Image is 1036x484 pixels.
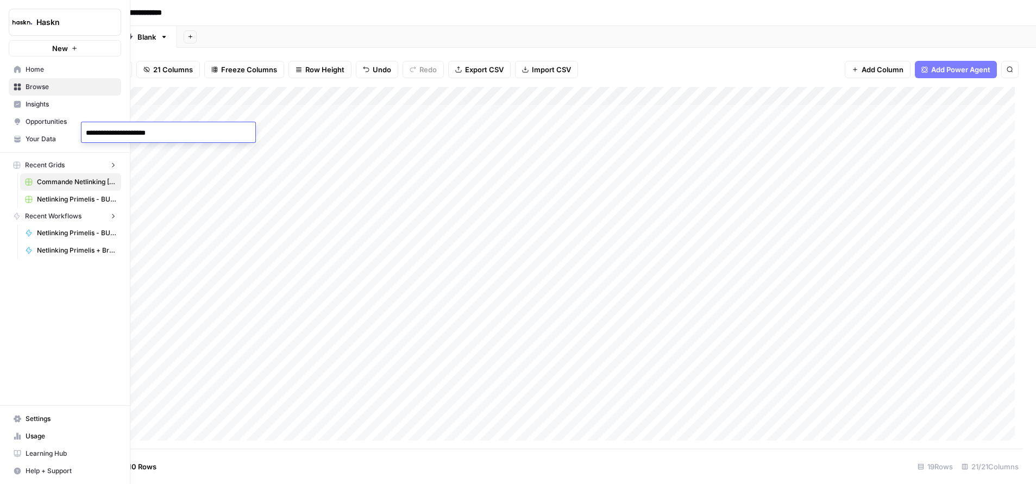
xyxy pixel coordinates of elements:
button: Freeze Columns [204,61,284,78]
span: Row Height [305,64,344,75]
span: Undo [373,64,391,75]
span: Opportunities [26,117,116,127]
button: Add Column [845,61,911,78]
span: Redo [419,64,437,75]
a: Settings [9,410,121,428]
span: Add Power Agent [931,64,990,75]
a: Browse [9,78,121,96]
a: Home [9,61,121,78]
button: Help + Support [9,462,121,480]
button: Export CSV [448,61,511,78]
span: Home [26,65,116,74]
span: Recent Grids [25,160,65,170]
span: Freeze Columns [221,64,277,75]
span: Add Column [862,64,903,75]
span: Export CSV [465,64,504,75]
span: Settings [26,414,116,424]
span: Insights [26,99,116,109]
img: Haskn Logo [12,12,32,32]
button: New [9,40,121,56]
a: Your Data [9,130,121,148]
span: Netlinking Primelis - BU US Grid [37,194,116,204]
button: Redo [403,61,444,78]
span: Haskn [36,17,102,28]
button: Recent Grids [9,157,121,173]
span: Help + Support [26,466,116,476]
span: Recent Workflows [25,211,81,221]
button: Import CSV [515,61,578,78]
button: Undo [356,61,398,78]
a: Netlinking Primelis + Brief BU FR [20,242,121,259]
span: Browse [26,82,116,92]
button: Add Power Agent [915,61,997,78]
a: Commande Netlinking [PERSON_NAME] [20,173,121,191]
button: Workspace: Haskn [9,9,121,36]
span: Commande Netlinking [PERSON_NAME] [37,177,116,187]
button: Recent Workflows [9,208,121,224]
button: Row Height [288,61,351,78]
a: Learning Hub [9,445,121,462]
div: Blank [137,32,156,42]
span: Netlinking Primelis + Brief BU FR [37,246,116,255]
div: 21/21 Columns [957,458,1023,475]
span: New [52,43,68,54]
div: 19 Rows [913,458,957,475]
span: Import CSV [532,64,571,75]
button: 21 Columns [136,61,200,78]
a: Insights [9,96,121,113]
span: Your Data [26,134,116,144]
span: Learning Hub [26,449,116,458]
a: Netlinking Primelis - BU FR [20,224,121,242]
a: Blank [116,26,177,48]
a: Netlinking Primelis - BU US Grid [20,191,121,208]
span: Add 10 Rows [113,461,156,472]
a: Opportunities [9,113,121,130]
span: Netlinking Primelis - BU FR [37,228,116,238]
span: Usage [26,431,116,441]
a: Usage [9,428,121,445]
span: 21 Columns [153,64,193,75]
